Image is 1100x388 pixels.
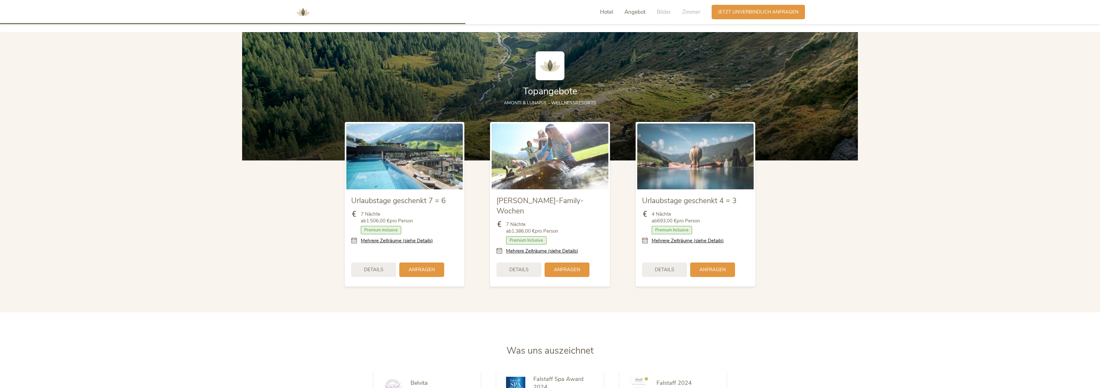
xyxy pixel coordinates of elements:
span: Premium Inclusive [361,226,401,234]
b: 1.506,00 € [366,218,390,224]
span: Urlaubstage geschenkt 7 = 6 [351,196,446,206]
span: [PERSON_NAME]-Family-Wochen [496,196,584,216]
span: Details [655,266,674,273]
span: 7 Nächte ab pro Person [361,211,413,224]
span: AMONTI & LUNARIS – Wellnessresorts [504,100,596,106]
span: 4 Nächte ab pro Person [652,211,700,224]
img: Urlaubstage geschenkt 4 = 3 [637,124,754,189]
span: Hotel [600,8,613,16]
span: Falstaff 2024 [656,379,692,387]
span: Angebot [624,8,646,16]
a: Mehrere Zeiträume (siehe Details) [652,237,724,244]
span: 7 Nächte ab pro Person [506,221,558,235]
span: Anfragen [554,266,580,273]
a: Mehrere Zeiträume (siehe Details) [361,237,433,244]
a: Mehrere Zeiträume (siehe Details) [506,248,578,254]
span: Details [509,266,529,273]
img: Sommer-Family-Wochen [492,124,608,189]
span: Topangebote [523,85,577,98]
span: Bilder [657,8,671,16]
img: Urlaubstage geschenkt 7 = 6 [346,124,463,189]
a: AMONTI & LUNARIS Wellnessresort [293,10,313,14]
span: Premium Inclusive [506,236,546,245]
span: Anfragen [409,266,435,273]
span: Jetzt unverbindlich anfragen [718,9,799,15]
img: AMONTI & LUNARIS Wellnessresort [536,51,564,80]
span: Belvita [410,379,428,387]
b: 1.386,00 € [512,228,535,234]
span: Zimmer [682,8,700,16]
b: 693,00 € [657,218,677,224]
span: Details [364,266,383,273]
span: Was uns auszeichnet [506,344,594,357]
span: Urlaubstage geschenkt 4 = 3 [642,196,737,206]
span: Premium Inclusive [652,226,692,234]
img: AMONTI & LUNARIS Wellnessresort [293,3,313,22]
span: Anfragen [699,266,726,273]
